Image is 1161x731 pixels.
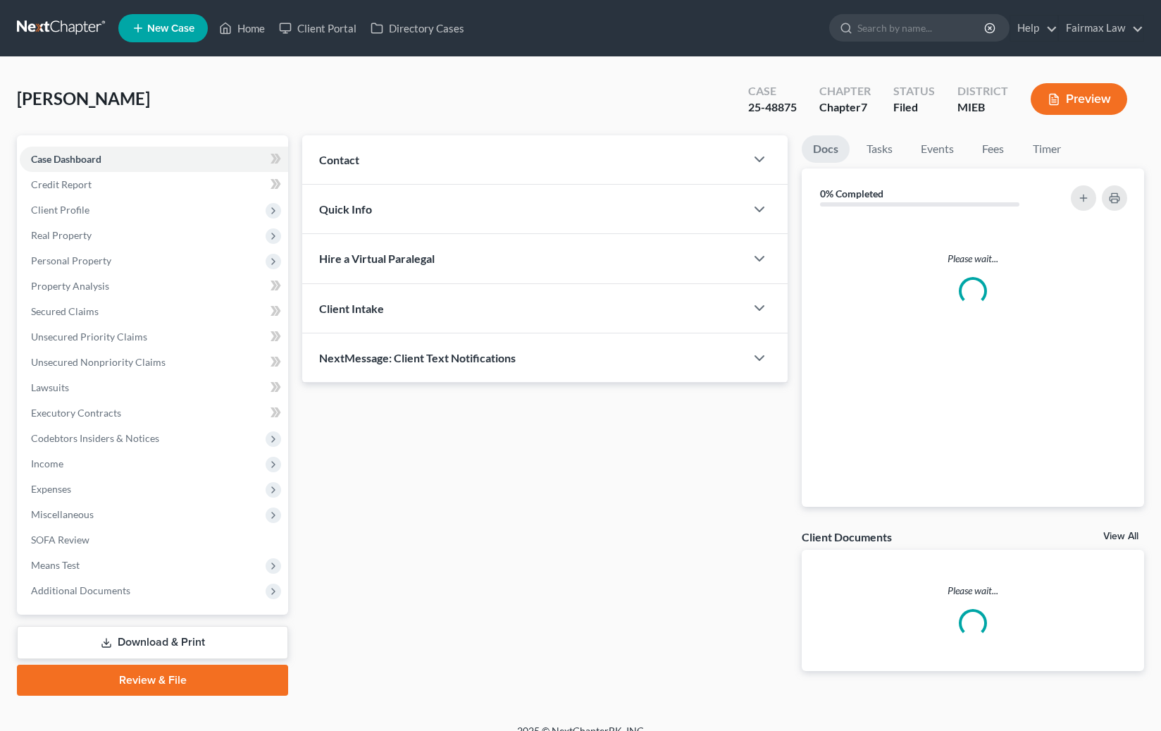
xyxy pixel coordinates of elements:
[31,432,159,444] span: Codebtors Insiders & Notices
[31,254,111,266] span: Personal Property
[819,99,871,116] div: Chapter
[31,584,130,596] span: Additional Documents
[17,626,288,659] a: Download & Print
[31,229,92,241] span: Real Property
[31,280,109,292] span: Property Analysis
[20,400,288,426] a: Executory Contracts
[1059,16,1143,41] a: Fairmax Law
[364,16,471,41] a: Directory Cases
[957,83,1008,99] div: District
[147,23,194,34] span: New Case
[20,527,288,553] a: SOFA Review
[802,135,850,163] a: Docs
[319,153,359,166] span: Contact
[17,88,150,109] span: [PERSON_NAME]
[31,457,63,469] span: Income
[957,99,1008,116] div: MIEB
[855,135,904,163] a: Tasks
[17,665,288,696] a: Review & File
[31,534,89,546] span: SOFA Review
[893,99,935,116] div: Filed
[20,147,288,172] a: Case Dashboard
[319,302,384,315] span: Client Intake
[813,252,1133,266] p: Please wait...
[893,83,935,99] div: Status
[319,252,435,265] span: Hire a Virtual Paralegal
[819,83,871,99] div: Chapter
[212,16,272,41] a: Home
[319,202,372,216] span: Quick Info
[31,305,99,317] span: Secured Claims
[31,559,80,571] span: Means Test
[31,483,71,495] span: Expenses
[1103,532,1138,541] a: View All
[31,153,101,165] span: Case Dashboard
[909,135,965,163] a: Events
[20,274,288,299] a: Property Analysis
[748,99,797,116] div: 25-48875
[748,83,797,99] div: Case
[802,584,1144,598] p: Please wait...
[31,508,94,520] span: Miscellaneous
[1010,16,1057,41] a: Help
[20,350,288,375] a: Unsecured Nonpriority Claims
[31,407,121,419] span: Executory Contracts
[971,135,1016,163] a: Fees
[31,204,89,216] span: Client Profile
[1022,135,1072,163] a: Timer
[31,381,69,393] span: Lawsuits
[20,172,288,197] a: Credit Report
[20,299,288,324] a: Secured Claims
[820,188,883,199] strong: 0% Completed
[802,529,892,544] div: Client Documents
[861,100,867,113] span: 7
[31,356,166,368] span: Unsecured Nonpriority Claims
[20,324,288,350] a: Unsecured Priority Claims
[857,15,986,41] input: Search by name...
[31,331,147,343] span: Unsecured Priority Claims
[1031,83,1127,115] button: Preview
[31,178,92,190] span: Credit Report
[20,375,288,400] a: Lawsuits
[319,351,516,364] span: NextMessage: Client Text Notifications
[272,16,364,41] a: Client Portal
